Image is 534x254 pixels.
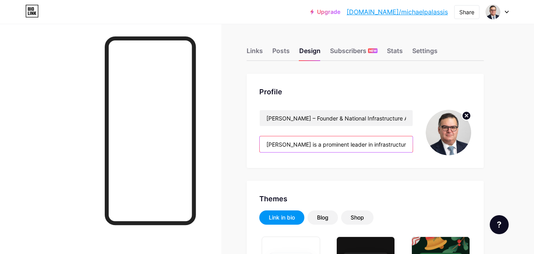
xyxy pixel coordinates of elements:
[412,46,438,60] div: Settings
[310,9,340,15] a: Upgrade
[269,214,295,222] div: Link in bio
[485,4,500,19] img: michaelpalassis
[317,214,328,222] div: Blog
[351,214,364,222] div: Shop
[426,110,471,155] img: michaelpalassis
[259,193,471,204] div: Themes
[459,8,474,16] div: Share
[347,7,448,17] a: [DOMAIN_NAME]/michaelpalassis
[387,46,403,60] div: Stats
[299,46,321,60] div: Design
[260,136,413,152] input: Bio
[369,48,377,53] span: NEW
[330,46,377,60] div: Subscribers
[259,86,471,97] div: Profile
[247,46,263,60] div: Links
[260,110,413,126] input: Name
[272,46,290,60] div: Posts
